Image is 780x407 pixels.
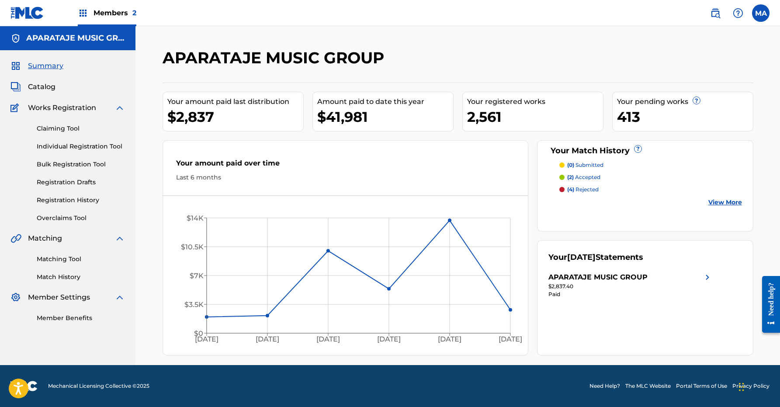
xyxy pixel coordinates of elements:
[559,161,742,169] a: (0) submitted
[567,186,574,193] span: (4)
[167,97,303,107] div: Your amount paid last distribution
[37,314,125,323] a: Member Benefits
[589,382,620,390] a: Need Help?
[559,186,742,193] a: (4) rejected
[499,335,522,344] tspan: [DATE]
[317,97,453,107] div: Amount paid to date this year
[567,186,599,193] p: rejected
[28,61,63,71] span: Summary
[548,272,713,298] a: APARATAJE MUSIC GROUPright chevron icon$2,837.40Paid
[48,382,149,390] span: Mechanical Licensing Collective © 2025
[37,178,125,187] a: Registration Drafts
[739,374,744,400] div: Drag
[548,145,742,157] div: Your Match History
[163,48,388,68] h2: APARATAJE MUSIC GROUP
[317,107,453,127] div: $41,981
[693,97,700,104] span: ?
[10,381,38,391] img: logo
[180,243,203,251] tspan: $10.5K
[676,382,727,390] a: Portal Terms of Use
[752,4,770,22] div: User Menu
[617,107,753,127] div: 413
[316,335,340,344] tspan: [DATE]
[37,214,125,223] a: Overclaims Tool
[548,252,643,263] div: Your Statements
[567,174,574,180] span: (2)
[10,7,44,19] img: MLC Logo
[756,269,780,339] iframe: Resource Center
[10,292,21,303] img: Member Settings
[184,300,203,309] tspan: $3.5K
[733,8,743,18] img: help
[467,97,603,107] div: Your registered works
[548,272,648,283] div: APARATAJE MUSIC GROUP
[617,97,753,107] div: Your pending works
[194,329,203,338] tspan: $0
[176,158,515,173] div: Your amount paid over time
[37,160,125,169] a: Bulk Registration Tool
[28,233,62,244] span: Matching
[710,8,721,18] img: search
[114,103,125,113] img: expand
[194,335,218,344] tspan: [DATE]
[37,272,125,282] a: Match History
[467,107,603,127] div: 2,561
[559,173,742,181] a: (2) accepted
[176,173,515,182] div: Last 6 months
[28,82,55,92] span: Catalog
[94,8,136,18] span: Members
[567,252,596,262] span: [DATE]
[28,103,96,113] span: Works Registration
[37,196,125,205] a: Registration History
[548,283,713,290] div: $2,837.40
[10,233,21,244] img: Matching
[189,272,203,280] tspan: $7K
[37,255,125,264] a: Matching Tool
[256,335,279,344] tspan: [DATE]
[167,107,303,127] div: $2,837
[567,162,574,168] span: (0)
[114,292,125,303] img: expand
[708,198,742,207] a: View More
[567,173,600,181] p: accepted
[702,272,713,283] img: right chevron icon
[634,145,641,152] span: ?
[114,233,125,244] img: expand
[37,124,125,133] a: Claiming Tool
[548,290,713,298] div: Paid
[625,382,671,390] a: The MLC Website
[732,382,770,390] a: Privacy Policy
[37,142,125,151] a: Individual Registration Tool
[10,82,55,92] a: CatalogCatalog
[10,61,63,71] a: SummarySummary
[736,365,780,407] iframe: Chat Widget
[10,33,21,44] img: Accounts
[377,335,401,344] tspan: [DATE]
[707,4,724,22] a: Public Search
[438,335,461,344] tspan: [DATE]
[567,161,603,169] p: submitted
[78,8,88,18] img: Top Rightsholders
[10,82,21,92] img: Catalog
[186,214,203,222] tspan: $14K
[26,33,125,43] h5: APARATAJE MUSIC GROUP
[10,61,21,71] img: Summary
[10,103,22,113] img: Works Registration
[28,292,90,303] span: Member Settings
[729,4,747,22] div: Help
[132,9,136,17] span: 2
